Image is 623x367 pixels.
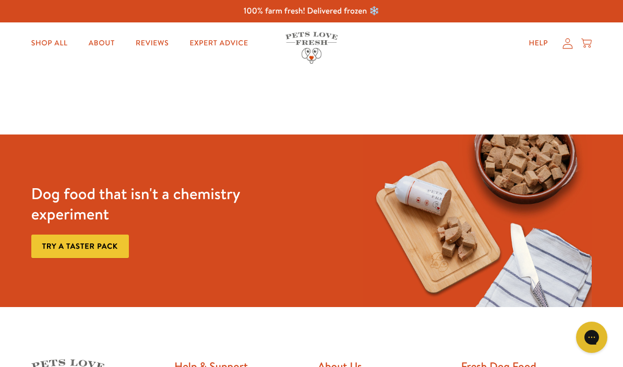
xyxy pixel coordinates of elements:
[285,32,338,64] img: Pets Love Fresh
[181,33,256,54] a: Expert Advice
[571,318,613,357] iframe: Gorgias live chat messenger
[363,134,592,307] img: Fussy
[80,33,123,54] a: About
[127,33,177,54] a: Reviews
[31,184,260,224] h3: Dog food that isn't a chemistry experiment
[31,235,129,258] a: Try a taster pack
[23,33,76,54] a: Shop All
[521,33,557,54] a: Help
